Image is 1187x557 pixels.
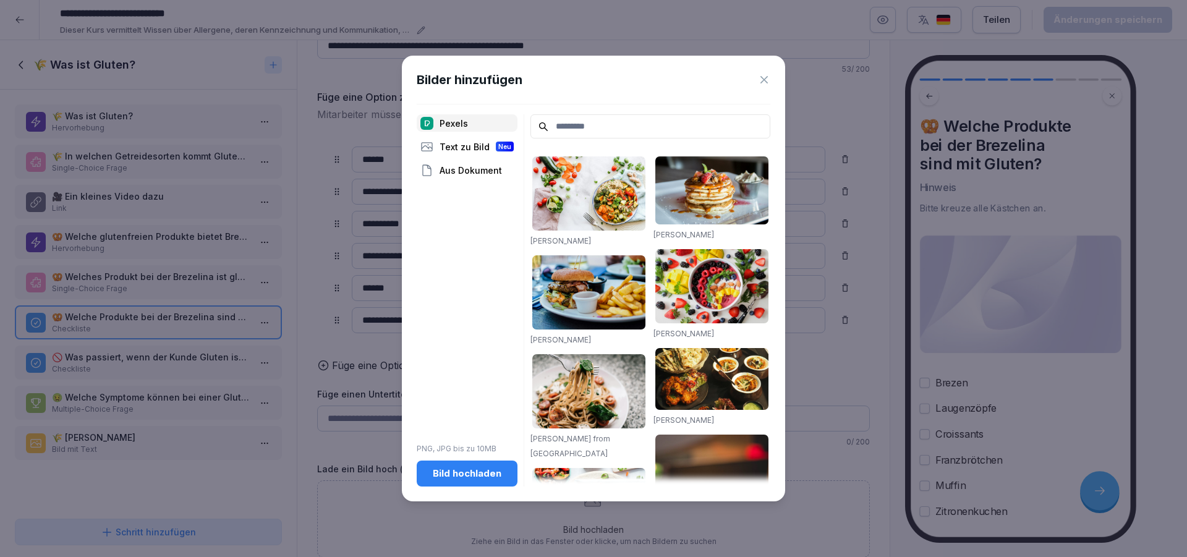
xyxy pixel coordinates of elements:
[496,142,514,151] div: Neu
[655,348,768,410] img: pexels-photo-958545.jpeg
[417,161,517,179] div: Aus Dokument
[655,249,768,323] img: pexels-photo-1099680.jpeg
[653,415,714,425] a: [PERSON_NAME]
[653,230,714,239] a: [PERSON_NAME]
[530,236,591,245] a: [PERSON_NAME]
[655,156,768,224] img: pexels-photo-376464.jpeg
[532,468,645,552] img: pexels-photo-1640772.jpeg
[532,255,645,330] img: pexels-photo-70497.jpeg
[427,467,508,480] div: Bild hochladen
[653,329,714,338] a: [PERSON_NAME]
[530,434,610,458] a: [PERSON_NAME] from [GEOGRAPHIC_DATA]
[417,138,517,155] div: Text zu Bild
[417,70,522,89] h1: Bilder hinzufügen
[532,156,645,231] img: pexels-photo-1640777.jpeg
[417,461,517,487] button: Bild hochladen
[417,443,517,454] p: PNG, JPG bis zu 10MB
[532,354,645,428] img: pexels-photo-1279330.jpeg
[417,114,517,132] div: Pexels
[420,117,433,130] img: pexels.png
[530,335,591,344] a: [PERSON_NAME]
